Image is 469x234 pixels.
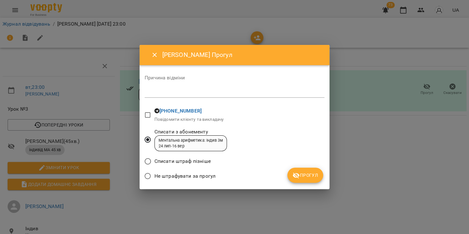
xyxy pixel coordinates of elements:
span: Списати з абонементу [154,128,227,136]
button: Прогул [287,168,323,183]
p: Повідомити клієнту та викладачу [154,116,224,123]
span: Прогул [292,171,318,179]
a: [PHONE_NUMBER] [159,108,202,114]
label: Причина відміни [145,75,324,80]
button: Close [147,47,162,63]
span: Списати штраф пізніше [154,157,211,165]
span: Не штрафувати за прогул [154,172,216,180]
h6: [PERSON_NAME] Прогул [162,50,322,60]
div: Ментальна арифметика: Індив 3м 24 лип - 16 вер [159,138,223,149]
